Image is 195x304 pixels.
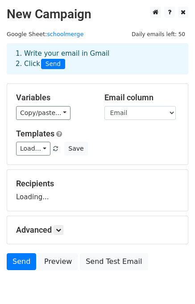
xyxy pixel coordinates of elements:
[9,49,186,69] div: 1. Write your email in Gmail 2. Click
[41,59,65,70] span: Send
[16,142,50,156] a: Load...
[16,225,179,235] h5: Advanced
[129,29,188,39] span: Daily emails left: 50
[104,93,179,103] h5: Email column
[47,31,83,37] a: schoolmerge
[80,253,148,270] a: Send Test Email
[38,253,78,270] a: Preview
[64,142,87,156] button: Save
[16,129,54,138] a: Templates
[7,7,188,22] h2: New Campaign
[7,253,36,270] a: Send
[16,106,71,120] a: Copy/paste...
[7,31,83,37] small: Google Sheet:
[16,93,91,103] h5: Variables
[129,31,188,37] a: Daily emails left: 50
[16,179,179,202] div: Loading...
[16,179,179,189] h5: Recipients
